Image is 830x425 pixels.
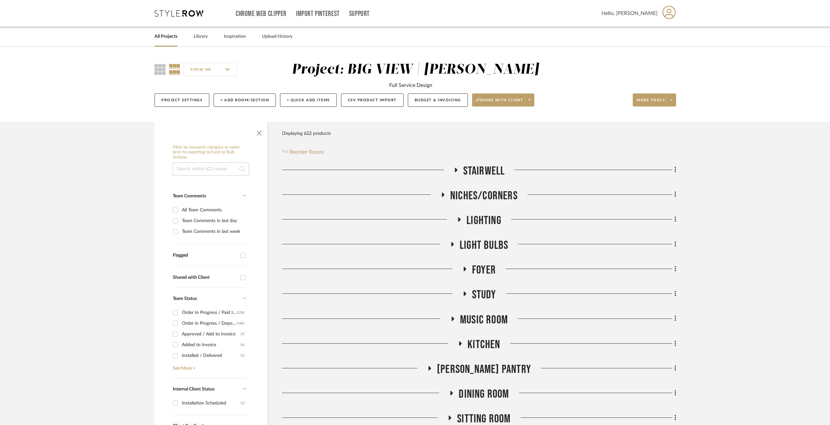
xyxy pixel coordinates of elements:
button: CSV Product Import [341,93,404,107]
span: Team Status [173,296,197,301]
a: All Projects [155,32,177,41]
span: Stairwell [463,164,505,178]
div: Installed / Delivered [182,350,241,361]
button: + Quick Add Items [280,93,337,107]
span: [PERSON_NAME] Pantry [437,362,531,376]
span: Kitchen [467,338,500,352]
div: Approved / Add to Invoice [182,329,241,339]
div: Team Comments in last day [182,216,245,226]
button: Project Settings [155,93,209,107]
div: (6) [241,340,245,350]
span: Light Bulbs [460,238,508,252]
span: Dining Room [459,387,509,401]
div: Displaying 622 products [282,127,331,140]
span: Hello, [PERSON_NAME] [601,9,658,17]
div: Team Comments in last week [182,226,245,237]
span: Internal Client Status [173,387,215,391]
div: Shared with Client [173,275,237,280]
div: (228) [237,307,245,318]
div: (186) [237,318,245,329]
button: + Add Room/Section [214,93,276,107]
a: Support [349,11,370,17]
a: See More + [171,361,246,371]
span: Study [472,288,496,302]
h6: Filter by keyword, category or name prior to exporting to Excel or Bulk Actions [173,145,249,160]
button: More tools [633,93,676,106]
a: Chrome Web Clipper [236,11,287,17]
div: (5) [241,350,245,361]
span: Team Comments [173,194,206,198]
div: Installation Scheduled [182,398,241,408]
div: (7) [241,329,245,339]
span: Niches/Corners [450,189,518,203]
span: Reorder Rooms [289,148,324,156]
span: More tools [637,98,665,107]
button: Close [253,125,266,138]
div: All Team Comments [182,205,245,215]
button: Budget & Invoicing [408,93,468,107]
div: Order In Progress / Paid In Full w/ Freight, No Balance due [182,307,237,318]
button: Reorder Rooms [282,148,324,156]
div: Order in Progress / Deposit Paid / Balance due [182,318,237,329]
div: Added to Invoice [182,340,241,350]
a: Library [194,32,208,41]
div: Project: BIG VIEW | [PERSON_NAME] [292,63,539,77]
input: Search within 622 results [173,163,249,176]
div: Flagged [173,253,237,258]
span: Lighting [467,214,501,228]
span: Foyer [472,263,496,277]
div: Full Service Design [389,81,432,89]
span: Music Room [460,313,508,327]
a: Import Pinterest [296,11,340,17]
span: Share with client [476,98,524,107]
a: Upload History [262,32,292,41]
div: (1) [241,398,245,408]
button: Share with client [472,93,535,106]
a: Inspiration [224,32,246,41]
